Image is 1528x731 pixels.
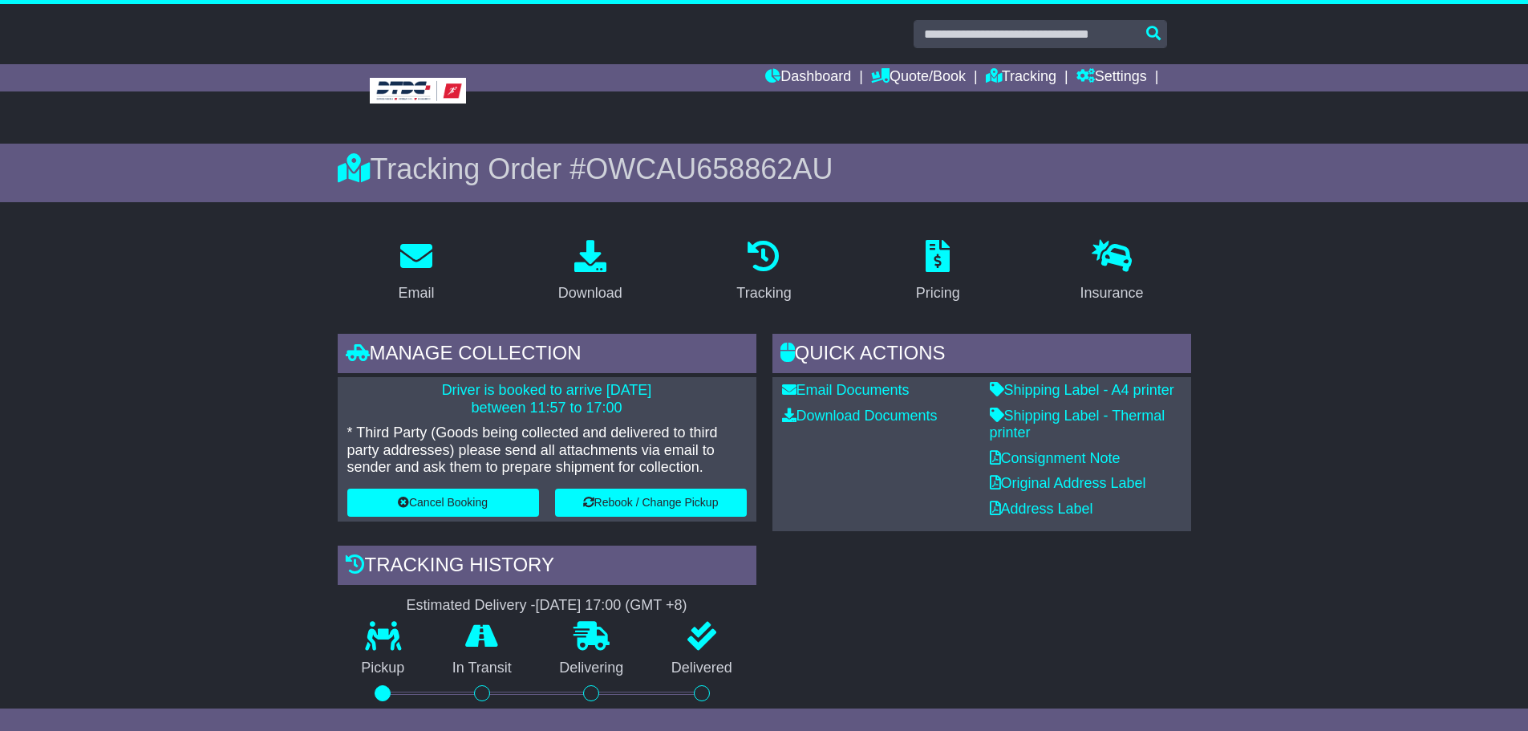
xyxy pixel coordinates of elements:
[871,64,966,91] a: Quote/Book
[916,282,960,304] div: Pricing
[1076,64,1147,91] a: Settings
[782,408,938,424] a: Download Documents
[428,660,536,677] p: In Transit
[387,234,444,310] a: Email
[347,424,747,477] p: * Third Party (Goods being collected and delivered to third party addresses) please send all atta...
[338,546,756,589] div: Tracking history
[647,660,756,677] p: Delivered
[990,475,1146,491] a: Original Address Label
[990,450,1121,466] a: Consignment Note
[990,408,1165,441] a: Shipping Label - Thermal printer
[338,660,429,677] p: Pickup
[1070,234,1154,310] a: Insurance
[347,382,747,416] p: Driver is booked to arrive [DATE] between 11:57 to 17:00
[736,282,791,304] div: Tracking
[990,382,1174,398] a: Shipping Label - A4 printer
[726,234,801,310] a: Tracking
[558,282,622,304] div: Download
[782,382,910,398] a: Email Documents
[990,501,1093,517] a: Address Label
[347,489,539,517] button: Cancel Booking
[338,597,756,615] div: Estimated Delivery -
[555,489,747,517] button: Rebook / Change Pickup
[536,660,648,677] p: Delivering
[398,282,434,304] div: Email
[338,152,1191,186] div: Tracking Order #
[765,64,851,91] a: Dashboard
[1080,282,1144,304] div: Insurance
[536,597,687,615] div: [DATE] 17:00 (GMT +8)
[586,152,833,185] span: OWCAU658862AU
[986,64,1056,91] a: Tracking
[906,234,971,310] a: Pricing
[772,334,1191,377] div: Quick Actions
[338,334,756,377] div: Manage collection
[548,234,633,310] a: Download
